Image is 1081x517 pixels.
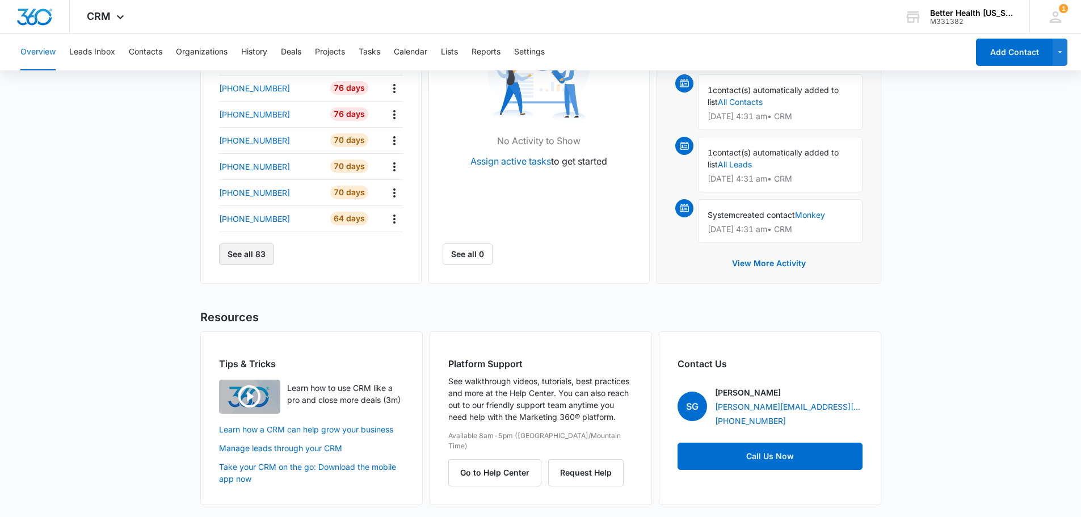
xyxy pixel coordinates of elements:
[219,187,290,199] p: [PHONE_NUMBER]
[708,85,713,95] span: 1
[715,401,863,413] a: [PERSON_NAME][EMAIL_ADDRESS][PERSON_NAME][DOMAIN_NAME]
[219,134,322,146] a: [PHONE_NUMBER]
[219,161,290,173] p: [PHONE_NUMBER]
[708,225,853,233] p: [DATE] 4:31 am • CRM
[678,392,707,421] span: SG
[718,159,752,169] a: All Leads
[330,81,368,95] div: 76 Days
[448,468,548,477] a: Go to Help Center
[470,154,607,168] p: to get started
[708,112,853,120] p: [DATE] 4:31 am • CRM
[20,34,56,70] button: Overview
[219,423,404,435] a: Learn how a CRM can help grow your business
[448,459,541,486] button: Go to Help Center
[219,461,404,485] a: Take your CRM on the go: Download the mobile app now
[930,18,1013,26] div: account id
[69,34,115,70] button: Leads Inbox
[330,186,368,199] div: 70 Days
[219,108,290,120] p: [PHONE_NUMBER]
[708,85,839,107] span: contact(s) automatically added to list
[385,158,403,175] button: Actions
[219,187,322,199] a: [PHONE_NUMBER]
[718,97,763,107] a: All Contacts
[287,382,404,406] p: Learn how to use CRM like a pro and close more deals (3m)
[330,133,368,147] div: 70 Days
[394,34,427,70] button: Calendar
[497,134,581,148] p: No Activity to Show
[385,132,403,149] button: Actions
[330,212,368,225] div: 64 Days
[385,106,403,123] button: Actions
[219,243,274,265] button: See all 83
[219,357,404,371] h2: Tips & Tricks
[219,82,322,94] a: [PHONE_NUMBER]
[241,34,267,70] button: History
[219,108,322,120] a: [PHONE_NUMBER]
[330,159,368,173] div: 70 Days
[708,148,713,157] span: 1
[330,107,368,121] div: 76 Days
[129,34,162,70] button: Contacts
[472,34,500,70] button: Reports
[708,148,839,169] span: contact(s) automatically added to list
[385,79,403,97] button: Actions
[795,210,825,220] a: Monkey
[678,443,863,470] a: Call Us Now
[281,34,301,70] button: Deals
[441,34,458,70] button: Lists
[219,213,322,225] a: [PHONE_NUMBER]
[176,34,228,70] button: Organizations
[448,357,633,371] h2: Platform Support
[548,459,624,486] button: Request Help
[715,415,786,427] a: [PHONE_NUMBER]
[219,161,322,173] a: [PHONE_NUMBER]
[448,431,633,451] p: Available 8am-5pm ([GEOGRAPHIC_DATA]/Mountain Time)
[1059,4,1068,13] div: notifications count
[219,134,290,146] p: [PHONE_NUMBER]
[443,243,493,265] a: See all 0
[359,34,380,70] button: Tasks
[708,210,735,220] span: System
[976,39,1053,66] button: Add Contact
[219,442,404,454] a: Manage leads through your CRM
[548,468,624,477] a: Request Help
[448,375,633,423] p: See walkthrough videos, tutorials, best practices and more at the Help Center. You can also reach...
[219,213,290,225] p: [PHONE_NUMBER]
[930,9,1013,18] div: account name
[219,82,290,94] p: [PHONE_NUMBER]
[715,386,781,398] p: [PERSON_NAME]
[385,210,403,228] button: Actions
[708,175,853,183] p: [DATE] 4:31 am • CRM
[200,309,881,326] h2: Resources
[385,184,403,201] button: Actions
[219,380,280,414] img: Learn how to use CRM like a pro and close more deals (3m)
[315,34,345,70] button: Projects
[721,250,817,277] button: View More Activity
[385,53,403,71] button: Actions
[678,357,863,371] h2: Contact Us
[470,155,551,167] a: Assign active tasks
[735,210,795,220] span: created contact
[514,34,545,70] button: Settings
[1059,4,1068,13] span: 1
[87,10,111,22] span: CRM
